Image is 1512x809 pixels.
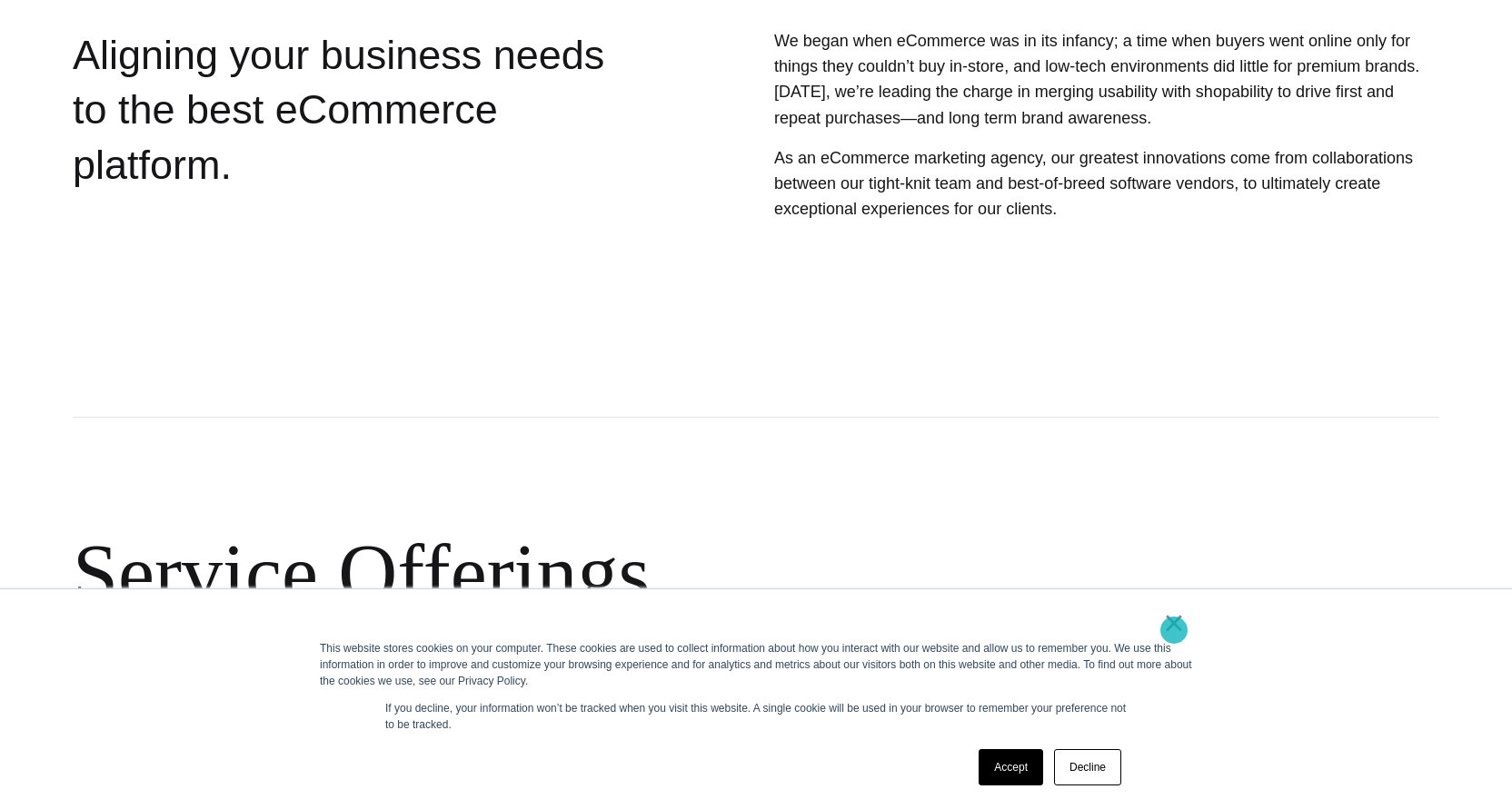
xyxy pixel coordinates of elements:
[979,749,1043,785] a: Accept
[73,28,621,308] div: Aligning your business needs to the best eCommerce platform.
[73,417,1439,732] h2: Service Offerings
[1163,615,1185,631] a: ×
[1054,749,1121,785] a: Decline
[385,700,1127,733] p: If you decline, your information won’t be tracked when you visit this website. A single cookie wi...
[774,145,1439,222] p: As an eCommerce marketing agency, our greatest innovations come from collaborations between our t...
[320,640,1192,689] div: This website stores cookies on your computer. These cookies are used to collect information about...
[774,28,1439,131] p: We began when eCommerce was in its infancy; a time when buyers went online only for things they c...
